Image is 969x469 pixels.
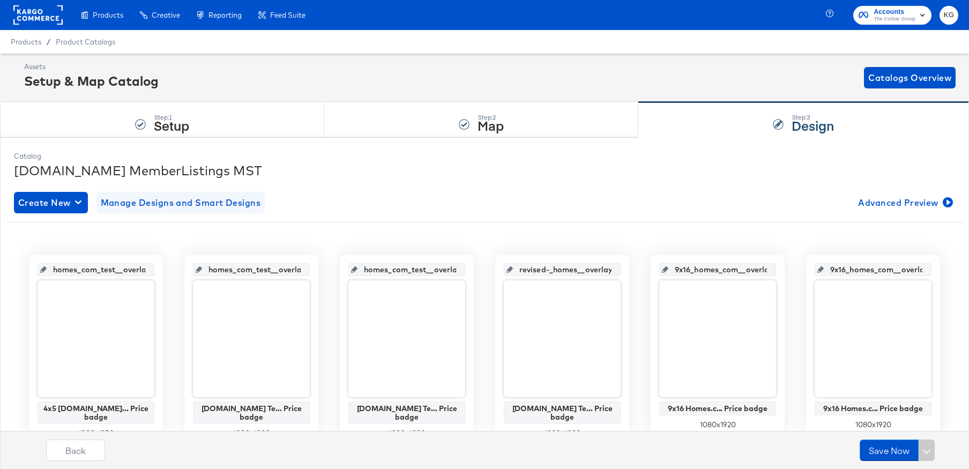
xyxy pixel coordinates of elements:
div: 9x16 Homes.c... Price badge [662,404,773,413]
div: Step: 2 [478,114,504,121]
span: KG [944,9,954,21]
span: Feed Suite [270,11,305,19]
span: Catalogs Overview [868,70,951,85]
span: Create New [18,195,84,210]
span: Products [93,11,123,19]
span: Creative [152,11,180,19]
strong: Setup [154,116,189,134]
div: Catalog [14,151,955,161]
button: Save Now [860,440,919,461]
span: Manage Designs and Smart Designs [101,195,261,210]
button: Create New [14,192,88,213]
span: Products [11,38,41,46]
button: KG [940,6,958,25]
div: Step: 3 [792,114,834,121]
button: Advanced Preview [854,192,955,213]
div: 1080 x 1920 [659,420,776,430]
button: Manage Designs and Smart Designs [96,192,265,213]
a: Product Catalogs [56,38,115,46]
div: Setup & Map Catalog [24,72,159,90]
button: Back [46,440,105,461]
span: Reporting [208,11,242,19]
div: [DOMAIN_NAME] MemberListings MST [14,161,955,180]
strong: Map [478,116,504,134]
div: Assets [24,62,159,72]
strong: Design [792,116,834,134]
span: Advanced Preview [858,195,951,210]
div: 4x5 [DOMAIN_NAME]... Price badge [40,404,152,421]
button: Catalogs Overview [864,67,956,88]
div: Step: 1 [154,114,189,121]
div: [DOMAIN_NAME] Te... Price badge [196,404,307,421]
div: 9x16 Homes.c... Price badge [817,404,929,413]
span: Accounts [874,6,915,18]
div: [DOMAIN_NAME] Te... Price badge [351,404,463,421]
span: / [41,38,56,46]
div: 1080 x 1920 [815,420,931,430]
button: AccountsThe CoStar Group [853,6,931,25]
div: [DOMAIN_NAME] Te... Price badge [506,404,618,421]
span: The CoStar Group [874,15,915,24]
